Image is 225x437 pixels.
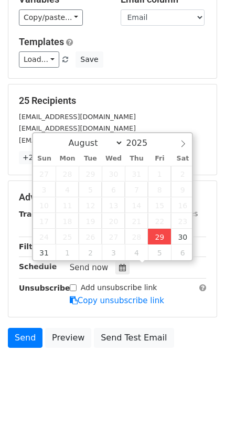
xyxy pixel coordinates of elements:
[19,95,206,106] h5: 25 Recipients
[125,213,148,229] span: August 21, 2025
[19,36,64,47] a: Templates
[148,155,171,162] span: Fri
[173,387,225,437] div: 聊天小组件
[102,229,125,244] span: August 27, 2025
[56,197,79,213] span: August 11, 2025
[79,166,102,182] span: July 29, 2025
[173,387,225,437] iframe: Chat Widget
[79,182,102,197] span: August 5, 2025
[19,51,59,68] a: Load...
[171,166,194,182] span: August 2, 2025
[33,155,56,162] span: Sun
[33,166,56,182] span: July 27, 2025
[19,242,46,251] strong: Filters
[70,263,109,272] span: Send now
[102,155,125,162] span: Wed
[56,213,79,229] span: August 18, 2025
[33,197,56,213] span: August 10, 2025
[171,155,194,162] span: Sat
[19,113,136,121] small: [EMAIL_ADDRESS][DOMAIN_NAME]
[79,229,102,244] span: August 26, 2025
[125,244,148,260] span: September 4, 2025
[33,229,56,244] span: August 24, 2025
[19,284,70,292] strong: Unsubscribe
[8,328,42,348] a: Send
[148,166,171,182] span: August 1, 2025
[171,229,194,244] span: August 30, 2025
[102,213,125,229] span: August 20, 2025
[56,155,79,162] span: Mon
[33,244,56,260] span: August 31, 2025
[148,197,171,213] span: August 15, 2025
[19,124,136,132] small: [EMAIL_ADDRESS][DOMAIN_NAME]
[56,182,79,197] span: August 4, 2025
[19,191,206,203] h5: Advanced
[102,182,125,197] span: August 6, 2025
[56,166,79,182] span: July 28, 2025
[33,213,56,229] span: August 17, 2025
[19,9,83,26] a: Copy/paste...
[148,229,171,244] span: August 29, 2025
[19,262,57,271] strong: Schedule
[19,136,136,144] small: [EMAIL_ADDRESS][DOMAIN_NAME]
[171,244,194,260] span: September 6, 2025
[125,197,148,213] span: August 14, 2025
[81,282,157,293] label: Add unsubscribe link
[125,155,148,162] span: Thu
[171,213,194,229] span: August 23, 2025
[125,166,148,182] span: July 31, 2025
[171,197,194,213] span: August 16, 2025
[33,182,56,197] span: August 3, 2025
[79,213,102,229] span: August 19, 2025
[125,229,148,244] span: August 28, 2025
[102,166,125,182] span: July 30, 2025
[70,296,164,305] a: Copy unsubscribe link
[148,182,171,197] span: August 8, 2025
[56,229,79,244] span: August 25, 2025
[79,244,102,260] span: September 2, 2025
[123,138,161,148] input: Year
[94,328,174,348] a: Send Test Email
[171,182,194,197] span: August 9, 2025
[148,244,171,260] span: September 5, 2025
[19,210,54,218] strong: Tracking
[102,244,125,260] span: September 3, 2025
[45,328,91,348] a: Preview
[76,51,103,68] button: Save
[125,182,148,197] span: August 7, 2025
[19,151,63,164] a: +22 more
[79,197,102,213] span: August 12, 2025
[56,244,79,260] span: September 1, 2025
[102,197,125,213] span: August 13, 2025
[79,155,102,162] span: Tue
[148,213,171,229] span: August 22, 2025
